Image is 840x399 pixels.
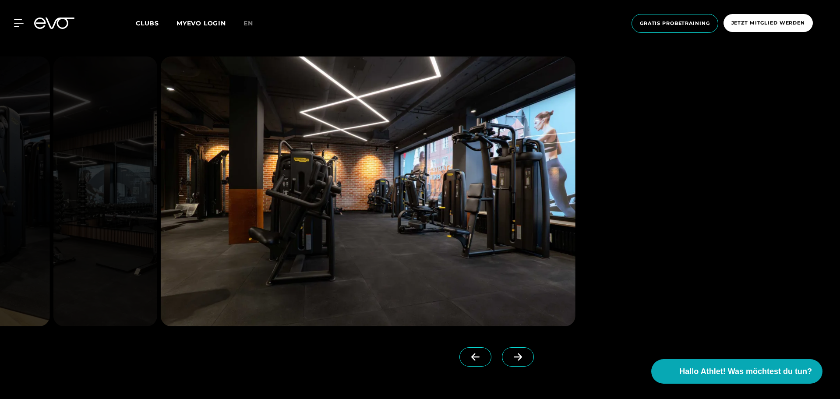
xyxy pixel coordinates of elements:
a: Clubs [136,19,176,27]
a: Jetzt Mitglied werden [721,14,815,33]
span: Clubs [136,19,159,27]
span: Hallo Athlet! Was möchtest du tun? [679,366,812,378]
img: evofitness [161,56,575,326]
a: MYEVO LOGIN [176,19,226,27]
span: en [244,19,253,27]
img: evofitness [53,56,157,326]
span: Jetzt Mitglied werden [731,19,805,27]
button: Hallo Athlet! Was möchtest du tun? [651,359,822,384]
a: en [244,18,264,28]
a: Gratis Probetraining [629,14,721,33]
span: Gratis Probetraining [640,20,710,27]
